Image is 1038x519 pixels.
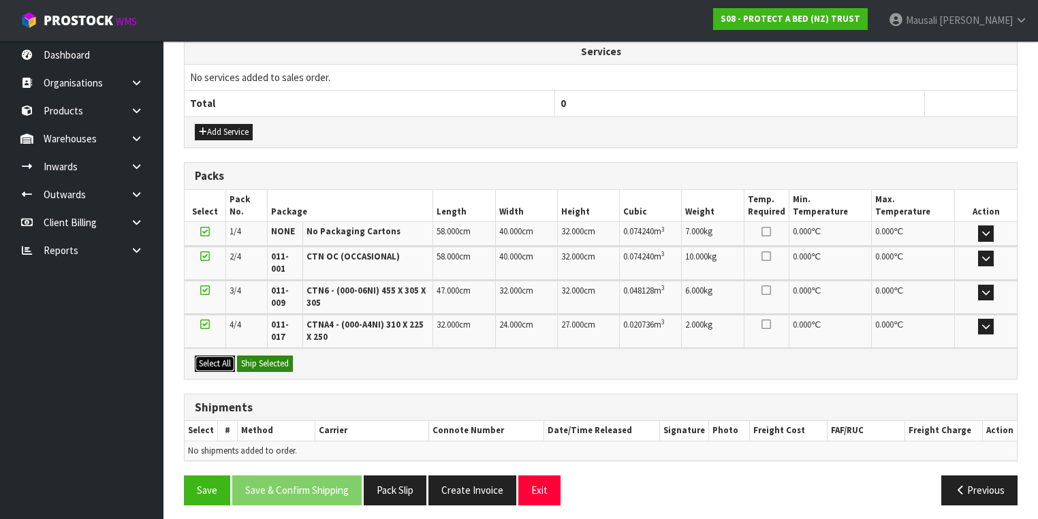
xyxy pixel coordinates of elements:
th: Action [955,190,1017,222]
td: ℃ [789,222,872,246]
td: ℃ [789,281,872,313]
span: 0.000 [793,225,811,237]
td: m [620,247,682,279]
td: ℃ [789,247,872,279]
strong: CTNA4 - (000-A4NI) 310 X 225 X 250 [306,319,424,343]
span: 7.000 [685,225,704,237]
span: 0.074240 [623,225,654,237]
th: Width [495,190,557,222]
span: 2.000 [685,319,704,330]
span: 24.000 [499,319,522,330]
td: kg [682,281,744,313]
span: 0.000 [793,251,811,262]
span: 0.000 [875,225,894,237]
th: Connote Number [429,421,544,441]
th: Freight Cost [749,421,827,441]
td: cm [557,222,619,246]
th: Date/Time Released [544,421,659,441]
th: Package [268,190,433,222]
span: 32.000 [437,319,459,330]
span: 40.000 [499,225,522,237]
strong: NONE [271,225,295,237]
span: [PERSON_NAME] [939,14,1013,27]
td: ℃ [872,281,955,313]
td: cm [433,315,495,347]
td: kg [682,315,744,347]
button: Create Invoice [428,475,516,505]
strong: No Packaging Cartons [306,225,400,237]
td: ℃ [872,247,955,279]
td: No services added to sales order. [185,64,1017,90]
td: cm [433,222,495,246]
span: 6.000 [685,285,704,296]
button: Pack Slip [364,475,426,505]
td: No shipments added to order. [185,441,1017,460]
td: ℃ [872,222,955,246]
th: Min. Temperature [789,190,872,222]
span: 58.000 [437,251,459,262]
strong: 011-009 [271,285,289,309]
th: Max. Temperature [872,190,955,222]
span: 40.000 [499,251,522,262]
button: Previous [941,475,1018,505]
td: cm [557,281,619,313]
td: cm [495,315,557,347]
span: 0 [561,97,566,110]
span: Mausali [906,14,937,27]
img: cube-alt.png [20,12,37,29]
th: Height [557,190,619,222]
button: Add Service [195,124,253,140]
h3: Shipments [195,401,1007,414]
span: 10.000 [685,251,708,262]
strong: 011-017 [271,319,289,343]
td: cm [495,247,557,279]
th: Photo [709,421,750,441]
h3: Packs [195,170,1007,183]
td: cm [557,247,619,279]
th: Cubic [620,190,682,222]
td: cm [495,281,557,313]
span: 27.000 [561,319,584,330]
th: FAF/RUC [827,421,905,441]
span: 4/4 [230,319,241,330]
button: Ship Selected [237,356,293,372]
span: 0.048128 [623,285,654,296]
th: Action [982,421,1017,441]
td: ℃ [872,315,955,347]
span: 0.000 [875,251,894,262]
span: 0.000 [793,285,811,296]
th: Services [185,39,1017,65]
span: 32.000 [499,285,522,296]
td: kg [682,222,744,246]
td: kg [682,247,744,279]
small: WMS [116,15,137,28]
span: 32.000 [561,251,584,262]
strong: 011-001 [271,251,289,274]
a: S08 - PROTECT A BED (NZ) TRUST [713,8,868,30]
button: Save [184,475,230,505]
strong: S08 - PROTECT A BED (NZ) TRUST [721,13,860,25]
th: Signature [660,421,709,441]
th: # [218,421,238,441]
span: 32.000 [561,225,584,237]
span: 1/4 [230,225,241,237]
th: Total [185,91,554,116]
th: Method [238,421,315,441]
td: m [620,281,682,313]
span: ProStock [44,12,113,29]
th: Select [185,190,226,222]
th: Length [433,190,495,222]
span: 0.000 [875,285,894,296]
button: Save & Confirm Shipping [232,475,362,505]
th: Temp. Required [744,190,789,222]
button: Select All [195,356,235,372]
th: Pack No. [226,190,268,222]
button: Exit [518,475,561,505]
th: Carrier [315,421,429,441]
span: 0.000 [875,319,894,330]
span: 0.000 [793,319,811,330]
span: 2/4 [230,251,241,262]
span: 32.000 [561,285,584,296]
span: 58.000 [437,225,459,237]
span: 0.074240 [623,251,654,262]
